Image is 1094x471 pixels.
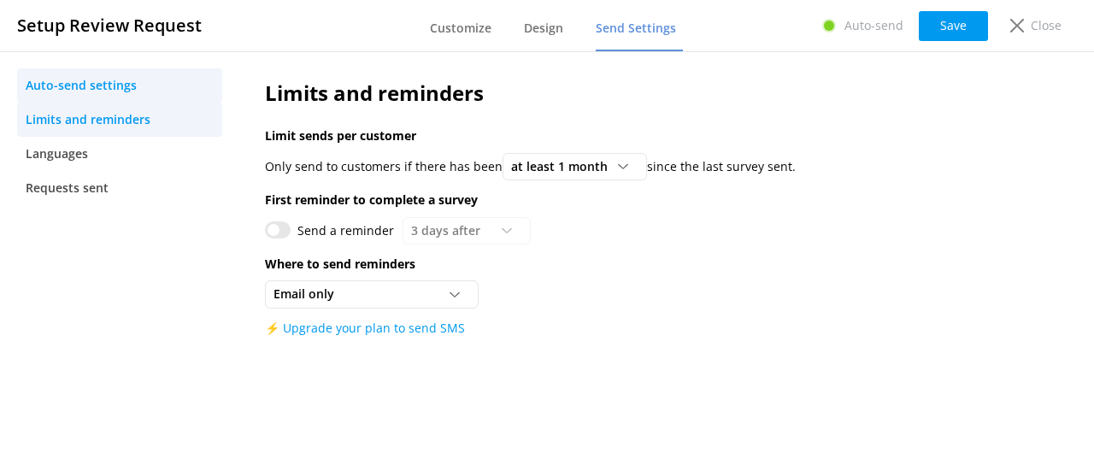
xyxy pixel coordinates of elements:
[265,191,979,209] p: First reminder to complete a survey
[647,157,796,176] p: since the last survey sent.
[26,76,137,95] span: Auto-send settings
[265,319,979,338] a: ⚡ Upgrade your plan to send SMS
[265,127,979,145] p: Limit sends per customer
[17,171,222,205] a: Requests sent
[596,20,676,37] span: Send Settings
[17,68,222,103] a: Auto-send settings
[26,110,150,129] span: Limits and reminders
[919,11,988,41] button: Save
[265,157,503,176] p: Only send to customers if there has been
[17,103,222,137] a: Limits and reminders
[1031,16,1062,35] p: Close
[17,137,222,171] a: Languages
[511,157,618,176] span: at least 1 month
[430,20,491,37] span: Customize
[265,255,979,274] p: Where to send reminders
[297,221,394,240] label: Send a reminder
[524,20,563,37] span: Design
[17,12,202,39] h3: Setup Review Request
[26,179,109,197] span: Requests sent
[265,77,979,109] h2: Limits and reminders
[844,16,903,35] p: Auto-send
[273,285,344,303] span: Email only
[26,144,88,163] span: Languages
